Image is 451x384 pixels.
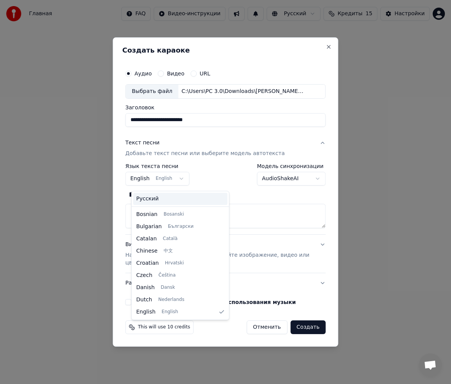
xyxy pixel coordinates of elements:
[158,272,176,278] span: Čeština
[136,247,158,255] span: Chinese
[163,236,177,242] span: Català
[164,248,173,254] span: 中文
[136,296,152,304] span: Dutch
[136,195,159,203] span: Русский
[136,308,156,316] span: English
[136,284,155,291] span: Danish
[168,224,193,230] span: Български
[165,260,184,266] span: Hrvatski
[158,297,184,303] span: Nederlands
[161,285,175,291] span: Dansk
[136,235,157,243] span: Catalan
[136,211,158,218] span: Bosnian
[136,259,159,267] span: Croatian
[164,211,184,218] span: Bosanski
[162,309,178,315] span: English
[136,223,162,230] span: Bulgarian
[136,272,152,279] span: Czech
